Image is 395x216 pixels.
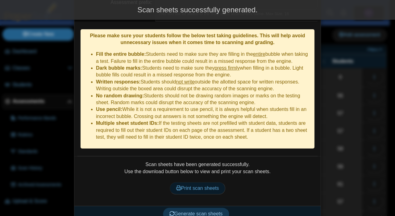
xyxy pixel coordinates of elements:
b: No random drawing: [96,93,144,98]
li: Students need to make sure they when filling in a bubble. Light bubble fills could result in a mi... [96,65,311,79]
a: Print scan sheets [170,182,226,194]
li: Students need to make sure they are filling in the bubble when taking a test. Failure to fill in ... [96,51,311,65]
b: Dark bubble marks: [96,65,142,71]
b: Multiple sheet student IDs: [96,120,159,126]
li: If the testing sheets are not prefilled with student data, students are required to fill out thei... [96,120,311,141]
u: not write [176,79,194,84]
u: entire [253,51,265,57]
li: Students should outside the allotted space for written responses. Writing outside the boxed area ... [96,79,311,92]
div: Scan sheets have been generated successfully. Use the download button below to view and print you... [77,161,318,201]
li: Students should not be drawing random images or marks on the testing sheet. Random marks could di... [96,92,311,106]
b: Fill the entire bubble: [96,51,146,57]
u: press firmly [214,65,240,71]
b: Written responses: [96,79,141,84]
b: Please make sure your students follow the below test taking guidelines. This will help avoid unne... [90,33,305,45]
b: Use pencil: [96,107,122,112]
span: Print scan sheets [176,185,219,191]
div: Scan sheets successfully generated. [5,5,390,15]
li: While it is not a requirement to use pencil, it is always helpful when students fill in an incorr... [96,106,311,120]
